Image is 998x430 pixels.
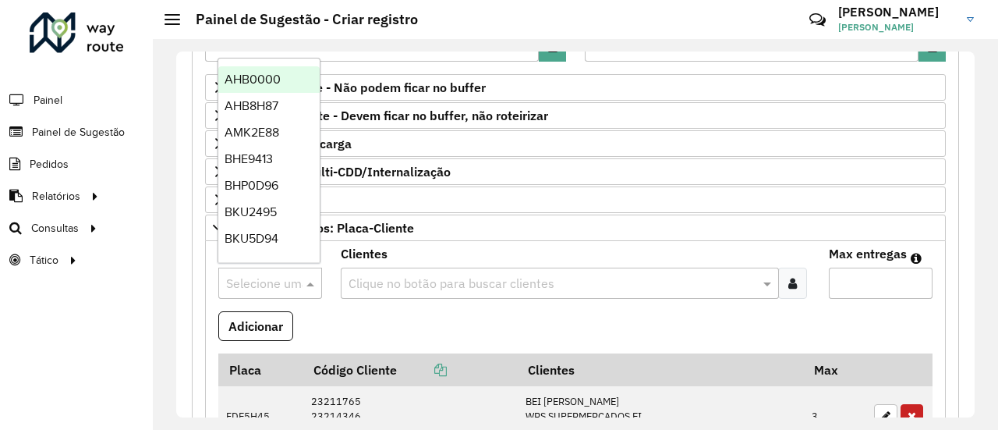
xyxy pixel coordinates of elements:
label: Max entregas [829,244,907,263]
em: Máximo de clientes que serão colocados na mesma rota com os clientes informados [911,252,922,265]
ng-dropdown-panel: Options list [218,58,320,263]
a: Priorizar Cliente - Não podem ficar no buffer [205,74,946,101]
span: [PERSON_NAME] [838,20,955,34]
span: AHB0000 [225,73,281,86]
a: Cliente Retira [205,187,946,213]
a: Contato Rápido [801,3,834,37]
th: Código Cliente [303,354,518,386]
a: Cliente para Multi-CDD/Internalização [205,158,946,185]
th: Placa [218,354,303,386]
span: Priorizar Cliente - Não podem ficar no buffer [231,81,486,94]
th: Clientes [517,354,803,386]
h2: Painel de Sugestão - Criar registro [180,11,418,28]
span: BKU5D94 [225,232,278,245]
span: Pedidos [30,156,69,172]
span: Consultas [31,220,79,236]
a: Mapas Sugeridos: Placa-Cliente [205,215,946,241]
span: Painel de Sugestão [32,124,125,140]
span: BKU2495 [225,205,277,219]
span: AHB8H87 [225,99,278,112]
span: Mapas Sugeridos: Placa-Cliente [231,222,414,234]
h3: [PERSON_NAME] [838,5,955,20]
span: Relatórios [32,188,80,204]
a: Preservar Cliente - Devem ficar no buffer, não roteirizar [205,102,946,129]
label: Clientes [341,244,388,263]
span: Tático [30,252,58,268]
span: Cliente para Multi-CDD/Internalização [231,165,451,178]
button: Adicionar [218,311,293,341]
span: Painel [34,92,62,108]
th: Max [804,354,866,386]
a: Cliente para Recarga [205,130,946,157]
a: Copiar [397,362,447,378]
span: AMK2E88 [225,126,279,139]
span: Preservar Cliente - Devem ficar no buffer, não roteirizar [231,109,548,122]
span: BHE9413 [225,152,273,165]
span: BHP0D96 [225,179,278,192]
